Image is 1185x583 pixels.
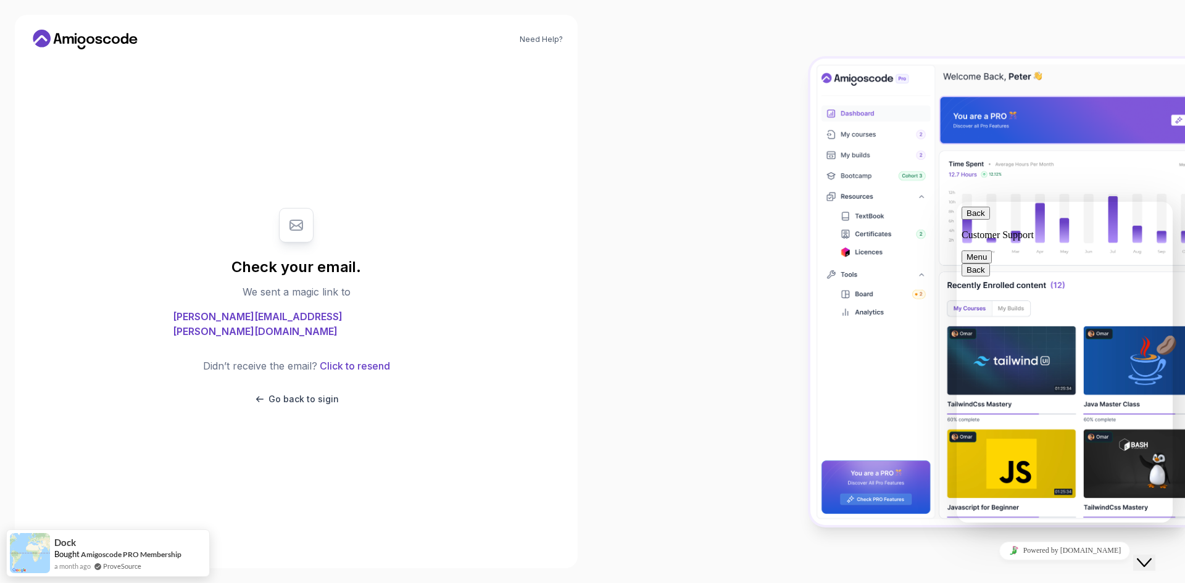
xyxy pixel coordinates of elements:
[957,537,1173,564] iframe: chat widget
[30,30,141,49] a: Home link
[520,35,563,44] a: Need Help?
[103,561,141,571] a: ProveSource
[173,309,420,339] span: [PERSON_NAME][EMAIL_ADDRESS][PERSON_NAME][DOMAIN_NAME]
[268,393,339,405] p: Go back to sigin
[1133,534,1173,571] iframe: chat widget
[957,202,1173,523] iframe: chat widget
[317,358,390,373] button: Click to resend
[10,533,50,573] img: provesource social proof notification image
[254,393,339,405] button: Go back to sigin
[54,537,76,548] span: Dock
[81,550,181,559] a: Amigoscode PRO Membership
[203,358,317,373] p: Didn’t receive the email?
[243,284,351,299] p: We sent a magic link to
[810,59,1185,525] img: Amigoscode Dashboard
[54,549,80,559] span: Bought
[54,561,91,571] span: a month ago
[231,257,361,277] h1: Check your email.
